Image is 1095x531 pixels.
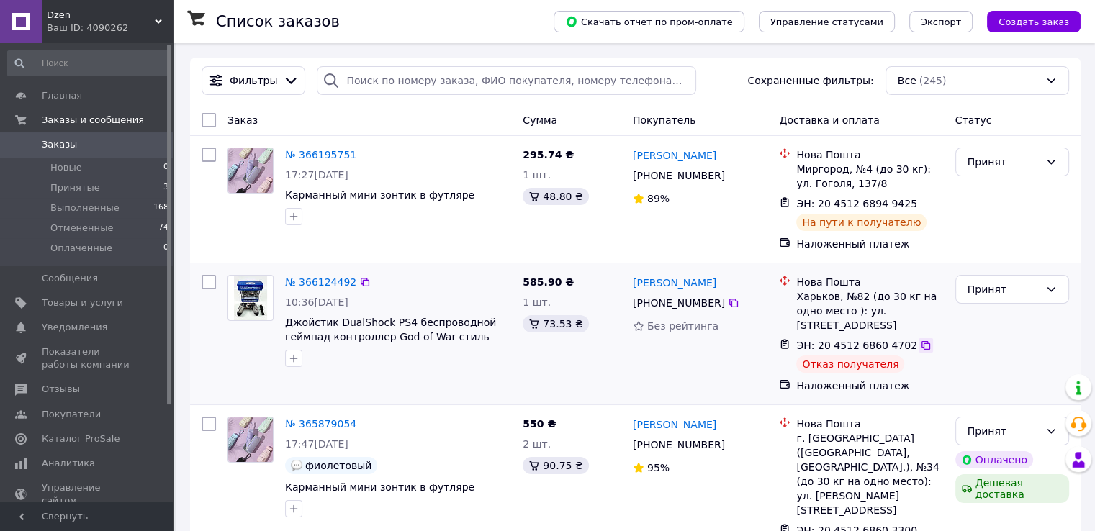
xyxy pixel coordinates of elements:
button: Экспорт [909,11,973,32]
a: Фото товару [227,417,274,463]
span: 295.74 ₴ [523,149,574,160]
div: [PHONE_NUMBER] [630,435,728,455]
span: 0 [163,161,168,174]
span: Управление статусами [770,17,883,27]
h1: Список заказов [216,13,340,30]
span: 550 ₴ [523,418,556,430]
div: Нова Пошта [796,147,943,162]
div: [PHONE_NUMBER] [630,165,728,186]
a: Фото товару [227,147,274,194]
div: 73.53 ₴ [523,315,588,332]
span: Экспорт [921,17,961,27]
span: Отзывы [42,383,80,396]
div: На пути к получателю [796,214,927,231]
span: Сумма [523,114,557,126]
span: 89% [647,193,670,204]
a: Создать заказ [973,15,1081,27]
a: [PERSON_NAME] [633,276,716,290]
div: Принят [968,154,1040,170]
div: Наложенный платеж [796,378,943,393]
span: 0 [163,242,168,255]
div: Оплачено [955,451,1033,468]
span: Управление сайтом [42,481,133,507]
img: :speech_balloon: [291,460,302,471]
img: Фото товару [228,417,273,462]
span: Покупатель [633,114,696,126]
span: Статус [955,114,992,126]
span: Сохраненные фильтры: [747,73,873,88]
a: [PERSON_NAME] [633,417,716,432]
span: Скачать отчет по пром-оплате [565,15,733,28]
span: Товары и услуги [42,296,123,309]
div: Нова Пошта [796,417,943,431]
span: Уведомления [42,321,107,334]
img: Фото товару [228,148,273,193]
div: Наложенный платеж [796,237,943,251]
span: Выполненные [50,201,120,214]
button: Управление статусами [759,11,895,32]
div: 90.75 ₴ [523,457,588,474]
div: 48.80 ₴ [523,188,588,205]
span: ЭН: 20 4512 6860 4702 [796,340,917,351]
div: Принят [968,423,1040,439]
a: Карманный мини зонтик в футляре [285,189,474,201]
span: Аналитика [42,457,95,470]
span: Заказы [42,138,77,151]
div: Харьков, №82 (до 30 кг на одно место ): ул. [STREET_ADDRESS] [796,289,943,332]
img: Фото товару [234,276,268,320]
span: фиолетовый [305,460,371,471]
a: Джойстик DualShock PS4 беспроводной геймпад контроллер God of War стиль [285,317,496,342]
input: Поиск [7,50,170,76]
div: Ваш ID: 4090262 [47,22,173,35]
span: Сообщения [42,272,98,285]
span: ЭН: 20 4512 6894 9425 [796,198,917,209]
div: [PHONE_NUMBER] [630,293,728,313]
div: Отказ получателя [796,355,904,373]
span: 585.90 ₴ [523,276,574,288]
div: Нова Пошта [796,275,943,289]
span: Все [898,73,916,88]
span: 95% [647,462,670,473]
span: Покупатели [42,408,101,421]
span: Главная [42,89,82,102]
span: Отмененные [50,222,113,235]
a: № 366195751 [285,149,356,160]
span: (245) [919,75,947,86]
span: 3 [163,181,168,194]
span: Заказы и сообщения [42,114,144,127]
span: Показатели работы компании [42,345,133,371]
span: Dzen [47,9,155,22]
span: 1 шт. [523,296,551,308]
div: Дешевая доставка [955,474,1069,503]
span: Новые [50,161,82,174]
span: Принятые [50,181,100,194]
div: Миргород, №4 (до 30 кг): ул. Гоголя, 137/8 [796,162,943,191]
a: № 366124492 [285,276,356,288]
span: Создать заказ [999,17,1069,27]
span: 17:27[DATE] [285,169,348,181]
span: Доставка и оплата [779,114,879,126]
span: Каталог ProSale [42,432,120,445]
span: 74 [158,222,168,235]
button: Создать заказ [987,11,1081,32]
a: Фото товару [227,275,274,321]
input: Поиск по номеру заказа, ФИО покупателя, номеру телефона, Email, номеру накладной [317,66,696,95]
span: Фильтры [230,73,277,88]
a: Карманный мини зонтик в футляре [285,481,474,493]
span: Заказ [227,114,258,126]
div: г. [GEOGRAPHIC_DATA] ([GEOGRAPHIC_DATA], [GEOGRAPHIC_DATA].), №34 (до 30 кг на одно место): ул. [... [796,431,943,517]
span: Оплаченные [50,242,112,255]
div: Принят [968,281,1040,297]
span: 17:47[DATE] [285,438,348,450]
span: 168 [153,201,168,214]
span: 10:36[DATE] [285,296,348,308]
span: Без рейтинга [647,320,718,332]
a: [PERSON_NAME] [633,148,716,163]
a: № 365879054 [285,418,356,430]
span: 2 шт. [523,438,551,450]
button: Скачать отчет по пром-оплате [554,11,744,32]
span: 1 шт. [523,169,551,181]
